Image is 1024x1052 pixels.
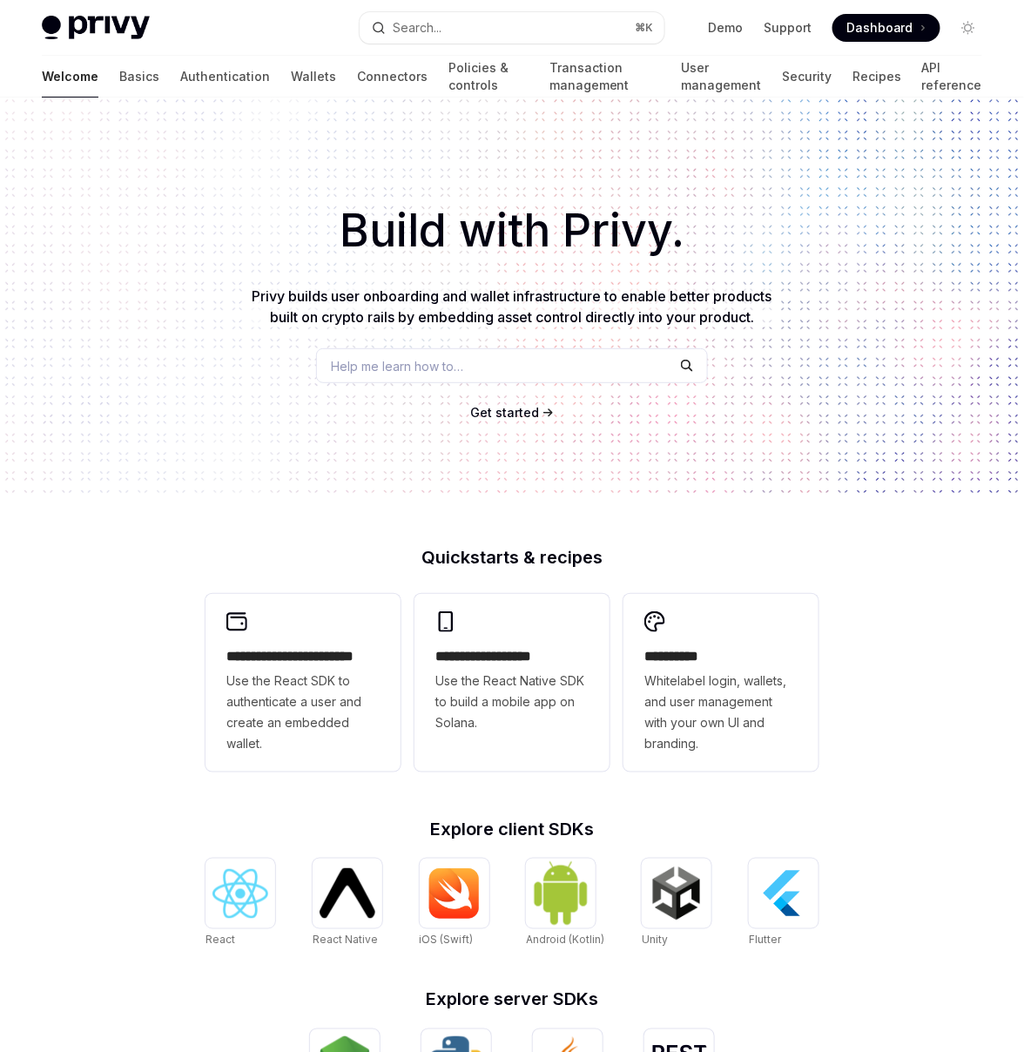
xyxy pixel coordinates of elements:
[636,21,654,35] span: ⌘ K
[180,56,270,98] a: Authentication
[253,287,772,326] span: Privy builds user onboarding and wallet infrastructure to enable better products built on crypto ...
[649,866,704,921] img: Unity
[205,820,819,838] h2: Explore client SDKs
[226,671,380,754] span: Use the React SDK to authenticate a user and create an embedded wallet.
[205,934,235,947] span: React
[320,868,375,918] img: React Native
[954,14,982,42] button: Toggle dark mode
[291,56,336,98] a: Wallets
[393,17,441,38] div: Search...
[212,869,268,919] img: React
[642,859,711,949] a: UnityUnity
[526,859,604,949] a: Android (Kotlin)Android (Kotlin)
[119,56,159,98] a: Basics
[764,19,812,37] a: Support
[708,19,743,37] a: Demo
[42,56,98,98] a: Welcome
[205,549,819,566] h2: Quickstarts & recipes
[42,16,150,40] img: light logo
[313,934,378,947] span: React Native
[420,934,474,947] span: iOS (Swift)
[331,357,463,375] span: Help me learn how to…
[642,934,668,947] span: Unity
[749,859,819,949] a: FlutterFlutter
[427,867,482,920] img: iOS (Swift)
[832,14,940,42] a: Dashboard
[448,56,529,98] a: Policies & controls
[782,56,832,98] a: Security
[435,671,589,733] span: Use the React Native SDK to build a mobile app on Solana.
[533,860,589,926] img: Android (Kotlin)
[749,934,781,947] span: Flutter
[420,859,489,949] a: iOS (Swift)iOS (Swift)
[205,991,819,1008] h2: Explore server SDKs
[471,404,540,421] a: Get started
[846,19,913,37] span: Dashboard
[414,594,610,772] a: **** **** **** ***Use the React Native SDK to build a mobile app on Solana.
[681,56,761,98] a: User management
[549,56,660,98] a: Transaction management
[644,671,798,754] span: Whitelabel login, wallets, and user management with your own UI and branding.
[471,405,540,420] span: Get started
[852,56,901,98] a: Recipes
[623,594,819,772] a: **** *****Whitelabel login, wallets, and user management with your own UI and branding.
[205,859,275,949] a: ReactReact
[922,56,982,98] a: API reference
[360,12,664,44] button: Search...⌘K
[756,866,812,921] img: Flutter
[526,934,604,947] span: Android (Kotlin)
[357,56,428,98] a: Connectors
[313,859,382,949] a: React NativeReact Native
[28,197,996,265] h1: Build with Privy.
